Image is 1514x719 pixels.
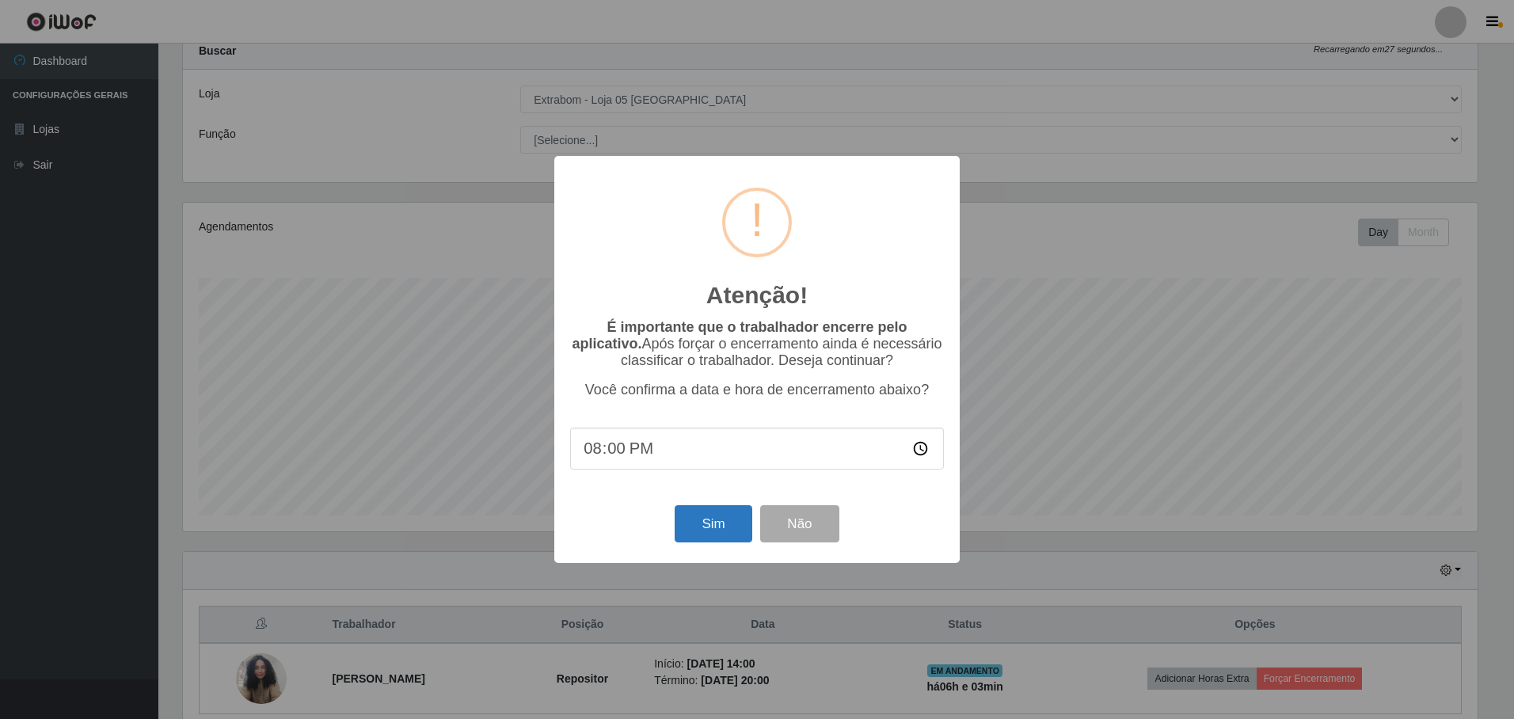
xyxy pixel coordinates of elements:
[706,281,808,310] h2: Atenção!
[570,382,944,398] p: Você confirma a data e hora de encerramento abaixo?
[570,319,944,369] p: Após forçar o encerramento ainda é necessário classificar o trabalhador. Deseja continuar?
[760,505,839,542] button: Não
[572,319,907,352] b: É importante que o trabalhador encerre pelo aplicativo.
[675,505,751,542] button: Sim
